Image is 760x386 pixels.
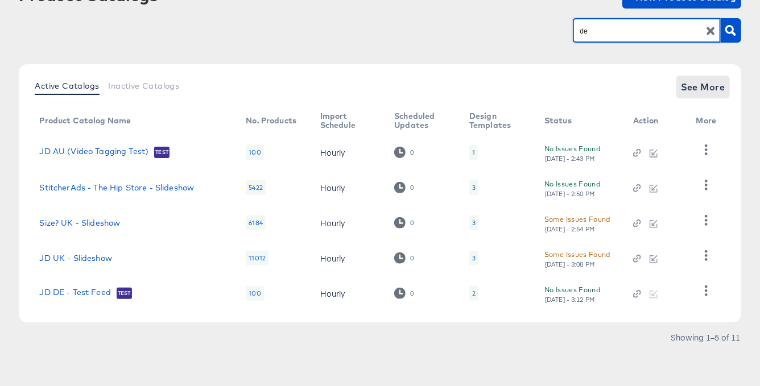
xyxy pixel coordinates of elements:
div: No. Products [246,116,296,125]
div: 3 [472,254,476,263]
a: JD UK - Slideshow [39,254,112,263]
div: 0 [410,184,415,192]
div: 0 [394,288,414,298]
div: 3 [469,215,478,230]
div: 0 [410,254,415,262]
button: See More [676,76,730,98]
div: Showing 1–5 of 11 [671,333,741,341]
div: 11012 [246,251,269,265]
div: 100 [246,145,263,160]
div: 0 [394,217,414,228]
button: Some Issues Found[DATE] - 3:08 PM [544,248,610,268]
div: 6184 [246,215,266,230]
button: Some Issues Found[DATE] - 2:54 PM [544,213,610,233]
td: Hourly [311,135,385,170]
div: Some Issues Found [544,248,610,260]
div: 2 [469,286,478,301]
div: 2 [472,289,476,298]
a: StitcherAds - The Hip Store - Slideshow [39,183,194,192]
th: Action [624,107,687,135]
div: 3 [469,251,478,265]
div: 0 [394,147,414,157]
th: More [687,107,730,135]
td: Hourly [311,205,385,240]
div: Scheduled Updates [394,111,447,130]
div: 0 [410,219,415,227]
div: Product Catalog Name [39,116,131,125]
div: 0 [394,252,414,263]
div: 1 [469,145,478,160]
a: JD AU (Video Tagging Test) [39,147,148,158]
input: Search Product Catalogs [577,24,699,38]
div: 100 [246,286,263,301]
div: Some Issues Found [544,213,610,225]
div: 1 [472,148,475,157]
a: Size? UK - Slideshow [39,218,120,227]
span: See More [681,79,725,95]
td: Hourly [311,240,385,276]
div: [DATE] - 3:08 PM [544,260,596,268]
div: [DATE] - 2:54 PM [544,225,596,233]
div: 0 [394,182,414,193]
div: Import Schedule [320,111,371,130]
span: Inactive Catalogs [108,81,179,90]
span: Active Catalogs [35,81,99,90]
td: Hourly [311,170,385,205]
div: 3 [472,218,476,227]
th: Status [535,107,624,135]
div: 0 [410,148,415,156]
div: 3 [469,180,478,195]
div: Design Templates [469,111,522,130]
div: 3 [472,183,476,192]
td: Hourly [311,276,385,311]
span: Test [117,289,132,298]
span: Test [154,148,170,157]
a: JD DE - Test Feed [39,288,111,299]
div: 0 [410,289,415,297]
div: 5422 [246,180,266,195]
